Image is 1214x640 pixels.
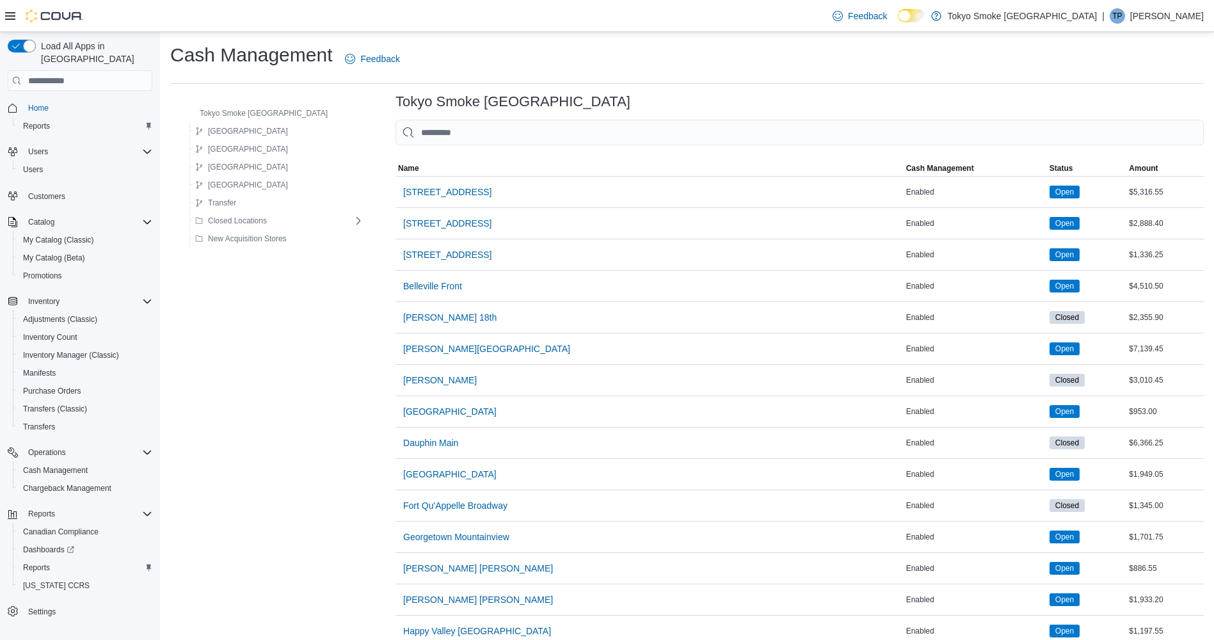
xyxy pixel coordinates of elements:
[200,108,328,118] span: Tokyo Smoke [GEOGRAPHIC_DATA]
[18,419,152,435] span: Transfers
[23,314,97,324] span: Adjustments (Classic)
[190,177,293,193] button: [GEOGRAPHIC_DATA]
[23,332,77,342] span: Inventory Count
[208,144,288,154] span: [GEOGRAPHIC_DATA]
[1126,161,1204,176] button: Amount
[23,164,43,175] span: Users
[190,213,272,228] button: Closed Locations
[1055,186,1074,198] span: Open
[398,430,463,456] button: Dauphin Main
[1055,249,1074,260] span: Open
[403,625,551,637] span: Happy Valley [GEOGRAPHIC_DATA]
[23,189,70,204] a: Customers
[827,3,892,29] a: Feedback
[948,8,1098,24] p: Tokyo Smoke [GEOGRAPHIC_DATA]
[403,186,491,198] span: [STREET_ADDRESS]
[1126,216,1204,231] div: $2,888.40
[18,578,152,593] span: Washington CCRS
[398,305,502,330] button: [PERSON_NAME] 18th
[398,179,497,205] button: [STREET_ADDRESS]
[1126,561,1204,576] div: $886.55
[1130,8,1204,24] p: [PERSON_NAME]
[18,232,99,248] a: My Catalog (Classic)
[904,341,1047,356] div: Enabled
[403,311,497,324] span: [PERSON_NAME] 18th
[18,419,60,435] a: Transfers
[398,273,467,299] button: Belleville Front
[13,310,157,328] button: Adjustments (Classic)
[13,577,157,595] button: [US_STATE] CCRS
[1126,184,1204,200] div: $5,316.55
[398,399,502,424] button: [GEOGRAPHIC_DATA]
[403,280,462,292] span: Belleville Front
[398,211,497,236] button: [STREET_ADDRESS]
[403,405,497,418] span: [GEOGRAPHIC_DATA]
[1050,625,1080,637] span: Open
[904,247,1047,262] div: Enabled
[1047,161,1126,176] button: Status
[13,364,157,382] button: Manifests
[904,161,1047,176] button: Cash Management
[13,231,157,249] button: My Catalog (Classic)
[904,529,1047,545] div: Enabled
[904,623,1047,639] div: Enabled
[18,383,86,399] a: Purchase Orders
[3,602,157,621] button: Settings
[23,404,87,414] span: Transfers (Classic)
[23,294,65,309] button: Inventory
[23,445,152,460] span: Operations
[403,562,553,575] span: [PERSON_NAME] [PERSON_NAME]
[904,561,1047,576] div: Enabled
[3,505,157,523] button: Reports
[398,242,497,268] button: [STREET_ADDRESS]
[23,214,152,230] span: Catalog
[13,418,157,436] button: Transfers
[1126,341,1204,356] div: $7,139.45
[28,217,54,227] span: Catalog
[28,191,65,202] span: Customers
[18,524,104,540] a: Canadian Compliance
[23,386,81,396] span: Purchase Orders
[23,465,88,476] span: Cash Management
[18,232,152,248] span: My Catalog (Classic)
[403,499,507,512] span: Fort Qu'Appelle Broadway
[190,231,292,246] button: New Acquisition Stores
[360,52,399,65] span: Feedback
[1050,163,1073,173] span: Status
[3,292,157,310] button: Inventory
[403,468,497,481] span: [GEOGRAPHIC_DATA]
[1126,404,1204,419] div: $953.00
[1050,436,1085,449] span: Closed
[1050,374,1085,387] span: Closed
[848,10,887,22] span: Feedback
[170,42,332,68] h1: Cash Management
[23,527,99,537] span: Canadian Compliance
[1126,529,1204,545] div: $1,701.75
[23,350,119,360] span: Inventory Manager (Classic)
[1055,312,1079,323] span: Closed
[13,382,157,400] button: Purchase Orders
[18,401,152,417] span: Transfers (Classic)
[28,103,49,113] span: Home
[1050,280,1080,292] span: Open
[190,195,241,211] button: Transfer
[13,479,157,497] button: Chargeback Management
[1126,372,1204,388] div: $3,010.45
[398,336,575,362] button: [PERSON_NAME][GEOGRAPHIC_DATA]
[395,120,1204,145] input: This is a search bar. As you type, the results lower in the page will automatically filter.
[1050,405,1080,418] span: Open
[23,294,152,309] span: Inventory
[398,556,558,581] button: [PERSON_NAME] [PERSON_NAME]
[28,509,55,519] span: Reports
[395,161,904,176] button: Name
[1110,8,1125,24] div: Tyler Perry
[3,213,157,231] button: Catalog
[1050,531,1080,543] span: Open
[18,118,55,134] a: Reports
[398,493,513,518] button: Fort Qu'Appelle Broadway
[13,400,157,418] button: Transfers (Classic)
[23,545,74,555] span: Dashboards
[13,117,157,135] button: Reports
[1050,468,1080,481] span: Open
